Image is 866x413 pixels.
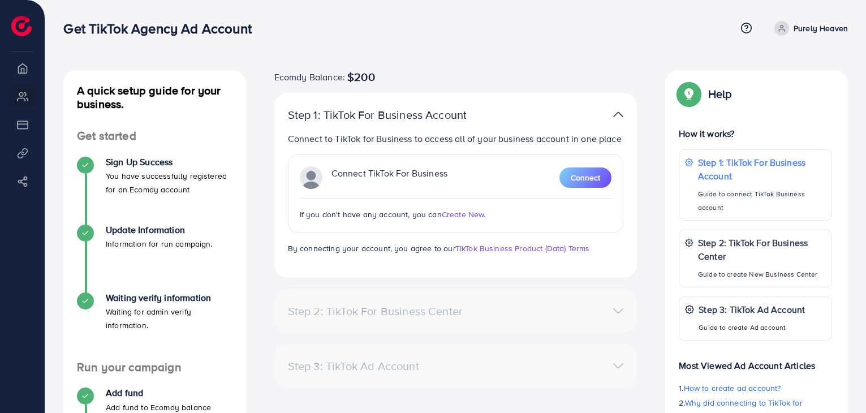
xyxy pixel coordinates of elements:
[455,243,590,254] a: TikTok Business Product (Data) Terms
[708,87,732,101] p: Help
[331,166,447,189] p: Connect TikTok For Business
[106,292,232,303] h4: Waiting verify information
[274,70,345,84] span: Ecomdy Balance:
[559,167,611,188] button: Connect
[571,172,600,183] span: Connect
[679,84,699,104] img: Popup guide
[679,381,832,395] p: 1.
[613,106,623,123] img: TikTok partner
[698,156,826,183] p: Step 1: TikTok For Business Account
[698,268,826,281] p: Guide to create New Business Center
[106,157,232,167] h4: Sign Up Success
[63,20,260,37] h3: Get TikTok Agency Ad Account
[300,166,322,189] img: TikTok partner
[63,225,246,292] li: Update Information
[106,305,232,332] p: Waiting for admin verify information.
[106,237,213,251] p: Information for run campaign.
[698,187,826,214] p: Guide to connect TikTok Business account
[63,84,246,111] h4: A quick setup guide for your business.
[684,382,781,394] span: How to create ad account?
[699,303,805,316] p: Step 3: TikTok Ad Account
[770,21,848,36] a: Purely Heaven
[698,236,826,263] p: Step 2: TikTok For Business Center
[63,292,246,360] li: Waiting verify information
[699,321,805,334] p: Guide to create Ad account
[63,129,246,143] h4: Get started
[288,108,506,122] p: Step 1: TikTok For Business Account
[106,388,211,398] h4: Add fund
[300,209,442,220] span: If you don't have any account, you can
[63,360,246,375] h4: Run your campaign
[288,132,624,145] p: Connect to TikTok for Business to access all of your business account in one place
[679,127,832,140] p: How it works?
[106,169,232,196] p: You have successfully registered for an Ecomdy account
[679,350,832,372] p: Most Viewed Ad Account Articles
[63,157,246,225] li: Sign Up Success
[288,242,624,255] p: By connecting your account, you agree to our
[106,225,213,235] h4: Update Information
[11,16,32,36] img: logo
[794,21,848,35] p: Purely Heaven
[442,209,486,220] span: Create New.
[347,70,375,84] span: $200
